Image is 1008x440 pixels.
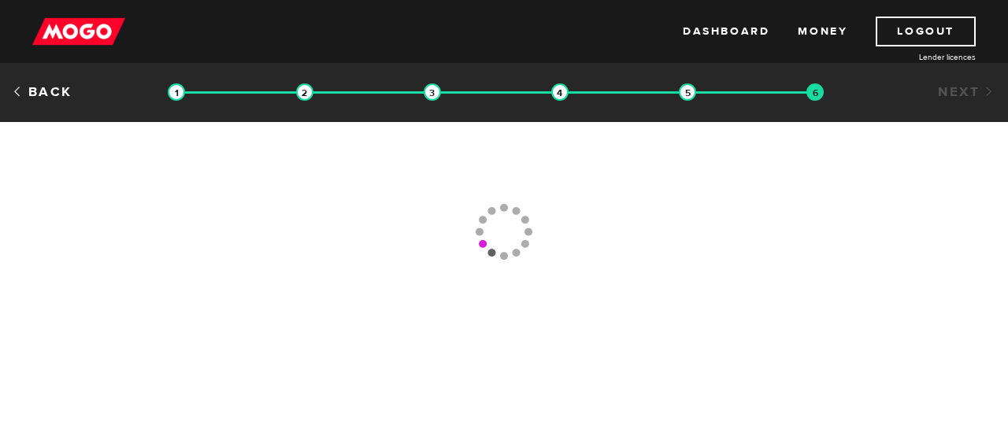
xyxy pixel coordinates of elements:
a: Next [938,83,996,101]
a: Back [12,83,72,101]
img: transparent-188c492fd9eaac0f573672f40bb141c2.gif [806,83,824,101]
img: loading-colorWheel_medium.gif [475,143,534,320]
a: Money [798,17,847,46]
a: Lender licences [858,51,976,63]
img: transparent-188c492fd9eaac0f573672f40bb141c2.gif [551,83,569,101]
a: Logout [876,17,976,46]
img: transparent-188c492fd9eaac0f573672f40bb141c2.gif [424,83,441,101]
img: transparent-188c492fd9eaac0f573672f40bb141c2.gif [168,83,185,101]
img: transparent-188c492fd9eaac0f573672f40bb141c2.gif [679,83,696,101]
img: transparent-188c492fd9eaac0f573672f40bb141c2.gif [296,83,313,101]
a: Dashboard [683,17,769,46]
img: mogo_logo-11ee424be714fa7cbb0f0f49df9e16ec.png [32,17,125,46]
